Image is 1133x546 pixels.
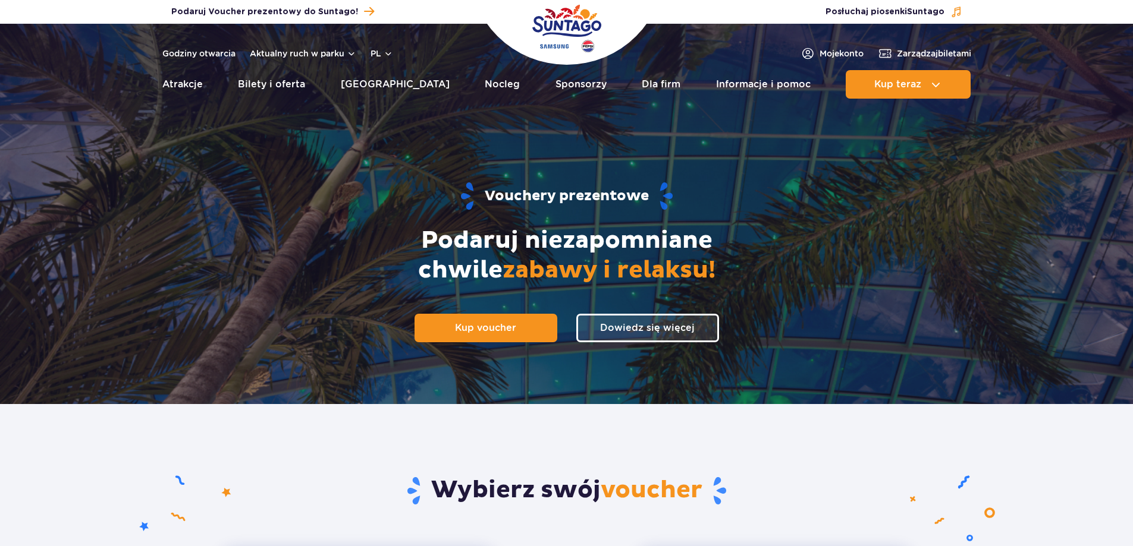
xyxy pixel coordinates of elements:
a: Informacje i pomoc [716,70,811,99]
a: Bilety i oferta [238,70,305,99]
a: [GEOGRAPHIC_DATA] [341,70,450,99]
h2: Wybierz swój [218,475,915,506]
span: Dowiedz się więcej [600,322,695,333]
h1: Vouchery prezentowe [184,181,949,212]
span: zabawy i relaksu! [503,255,715,285]
a: Mojekonto [801,46,864,61]
a: Podaruj Voucher prezentowy do Suntago! [171,4,374,20]
span: Podaruj Voucher prezentowy do Suntago! [171,6,358,18]
button: Aktualny ruch w parku [250,49,356,58]
a: Kup voucher [415,314,557,342]
a: Dowiedz się więcej [576,314,719,342]
a: Nocleg [485,70,520,99]
span: Kup voucher [455,322,516,333]
button: pl [371,48,393,59]
span: Kup teraz [874,79,921,90]
h2: Podaruj niezapomniane chwile [359,226,775,285]
a: Sponsorzy [555,70,607,99]
a: Dla firm [642,70,680,99]
button: Posłuchaj piosenkiSuntago [826,6,962,18]
a: Atrakcje [162,70,203,99]
span: Suntago [907,8,944,16]
span: Moje konto [820,48,864,59]
span: Zarządzaj biletami [897,48,971,59]
a: Godziny otwarcia [162,48,236,59]
span: Posłuchaj piosenki [826,6,944,18]
button: Kup teraz [846,70,971,99]
a: Zarządzajbiletami [878,46,971,61]
span: voucher [601,475,702,505]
